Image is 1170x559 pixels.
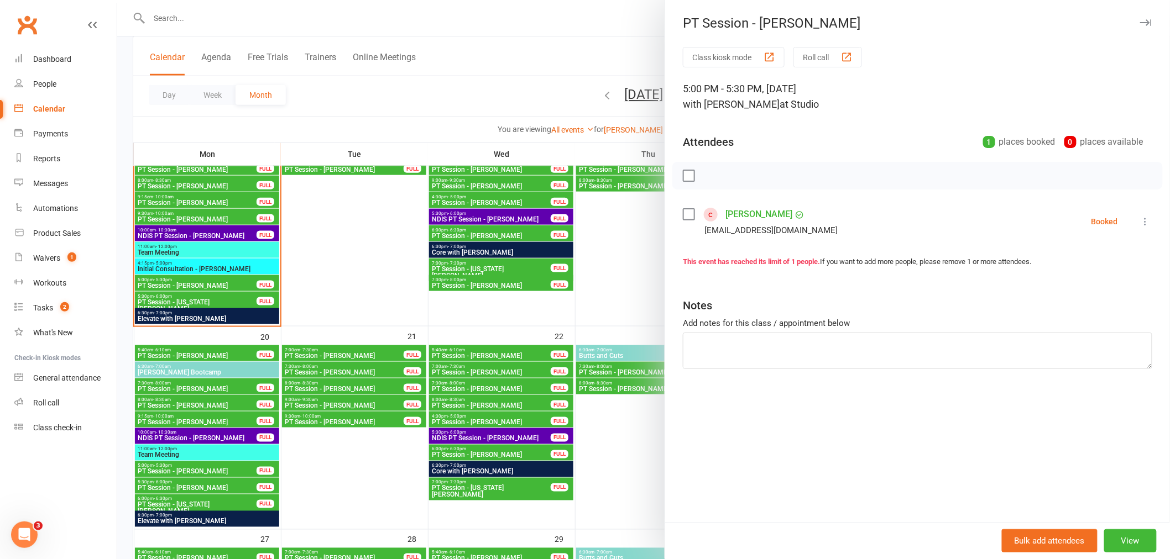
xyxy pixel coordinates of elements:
[14,366,117,391] a: General attendance kiosk mode
[683,47,785,67] button: Class kiosk mode
[683,317,1152,330] div: Add notes for this class / appointment below
[60,302,69,312] span: 2
[14,391,117,415] a: Roll call
[14,171,117,196] a: Messages
[14,146,117,171] a: Reports
[14,72,117,97] a: People
[67,252,76,262] span: 1
[1064,134,1143,150] div: places available
[14,320,117,345] a: What's New
[33,278,66,287] div: Workouts
[14,246,117,271] a: Waivers 1
[1064,136,1077,148] div: 0
[14,415,117,440] a: Class kiosk mode
[33,423,82,432] div: Class check-in
[704,223,838,238] div: [EMAIL_ADDRESS][DOMAIN_NAME]
[1002,529,1098,552] button: Bulk add attendees
[1091,218,1118,225] div: Booked
[665,15,1170,31] div: PT Session - [PERSON_NAME]
[33,229,81,238] div: Product Sales
[33,80,56,88] div: People
[11,521,38,548] iframe: Intercom live chat
[14,196,117,221] a: Automations
[683,134,734,150] div: Attendees
[33,254,60,262] div: Waivers
[14,97,117,122] a: Calendar
[34,521,43,530] span: 3
[33,129,68,138] div: Payments
[1104,529,1157,552] button: View
[33,55,71,64] div: Dashboard
[33,204,78,213] div: Automations
[33,154,60,163] div: Reports
[683,257,820,266] strong: This event has reached its limit of 1 people.
[33,373,101,382] div: General attendance
[14,122,117,146] a: Payments
[683,98,780,110] span: with [PERSON_NAME]
[33,179,68,188] div: Messages
[14,221,117,246] a: Product Sales
[793,47,862,67] button: Roll call
[983,134,1056,150] div: places booked
[683,298,712,313] div: Notes
[14,47,117,72] a: Dashboard
[683,81,1152,112] div: 5:00 PM - 5:30 PM, [DATE]
[14,271,117,296] a: Workouts
[33,398,59,407] div: Roll call
[33,328,73,337] div: What's New
[725,205,792,223] a: [PERSON_NAME]
[13,11,41,39] a: Clubworx
[33,104,65,113] div: Calendar
[780,98,819,110] span: at Studio
[683,256,1152,268] div: If you want to add more people, please remove 1 or more attendees.
[33,303,53,312] div: Tasks
[983,136,995,148] div: 1
[14,296,117,320] a: Tasks 2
